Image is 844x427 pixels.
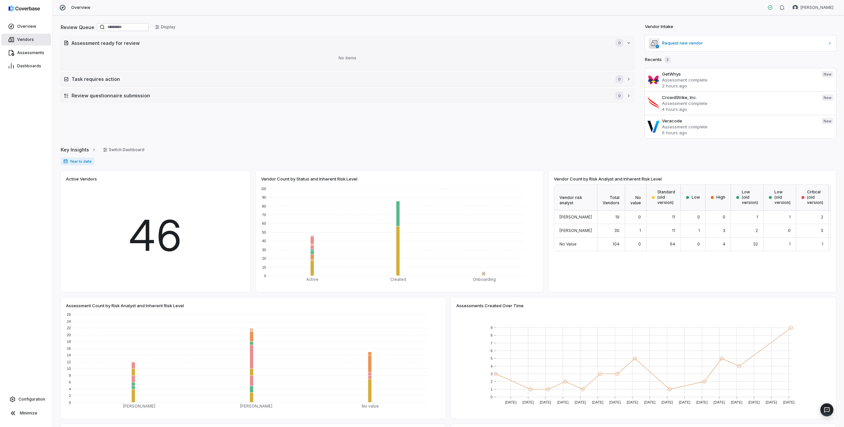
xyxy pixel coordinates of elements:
span: [PERSON_NAME] [559,214,592,219]
img: logo-D7KZi-bG.svg [9,5,40,12]
text: 5 [491,356,493,360]
text: 70 [262,213,266,217]
span: Configuration [18,397,45,402]
button: Review questionnaire submission0 [61,89,634,102]
span: 0 [638,242,641,246]
text: 10 [67,367,71,371]
text: 7 [491,341,493,345]
a: VeracodeAssessment complete6 hours agoNew [645,115,836,138]
span: 0 [616,92,623,100]
text: 1 [491,387,493,391]
text: [DATE] [766,400,777,404]
span: Standard (old version) [657,189,675,205]
span: 0 [638,214,641,219]
div: Vendor risk analyst [554,185,597,211]
span: New [822,94,833,101]
text: 22 [67,326,71,330]
img: Mike Lewis avatar [793,5,798,10]
a: Request new vendor [645,35,836,51]
h2: Assessment ready for review [72,40,609,47]
a: Vendors [1,34,51,46]
a: Configuration [3,393,50,405]
text: 4 [69,387,71,391]
text: [DATE] [540,400,551,404]
text: 2 [69,394,71,398]
text: [DATE] [731,400,742,404]
a: Dashboards [1,60,51,72]
span: Vendors [17,37,34,42]
span: 0 [616,39,623,47]
button: Task requires action0 [61,73,634,86]
span: 1 [639,228,641,233]
span: 3 [821,228,823,233]
span: No Value [559,242,577,246]
svg: Date range for report [63,159,68,164]
span: Minimize [20,411,37,416]
text: [DATE] [644,400,656,404]
span: 1 [756,214,758,219]
span: Overview [71,5,90,10]
h3: Veracode [662,118,816,124]
span: 1 [789,214,791,219]
text: 8 [491,333,493,337]
span: Assessment Count by Risk Analyst and Inherent Risk Level [66,303,184,309]
span: 2 [821,214,823,219]
a: CrowdStrike, Inc.Assessment complete4 hours agoNew [645,91,836,115]
h2: Review Queue [61,24,94,31]
span: 0 [788,228,791,233]
p: Assessment complete [662,124,816,130]
text: 0 [69,401,71,405]
button: Mike Lewis avatar[PERSON_NAME] [789,3,837,13]
text: 16 [67,346,71,350]
text: 6 [69,380,71,384]
span: [PERSON_NAME] [559,228,592,233]
h2: Recents [645,56,671,63]
span: [PERSON_NAME] [800,5,833,10]
text: 50 [262,230,266,234]
span: 1 [789,242,791,246]
a: Overview [1,20,51,32]
text: 30 [262,248,266,252]
span: High [716,195,725,200]
text: 60 [262,221,266,225]
text: 10 [262,265,266,269]
text: 8 [69,374,71,378]
text: 0 [491,395,493,399]
div: No items [64,49,631,67]
span: Vendor Count by Status and Inherent Risk Level [261,176,357,182]
span: 0 [697,242,700,246]
text: 12 [67,360,71,364]
text: [DATE] [627,400,638,404]
span: New [822,71,833,78]
span: Key Insights [61,146,89,153]
div: No value [625,185,647,211]
span: Active Vendors [66,176,97,182]
span: New [822,118,833,124]
span: 1 [822,242,823,246]
h2: Review questionnaire submission [72,92,609,99]
p: Assessment complete [662,77,816,83]
span: 0 [723,214,725,219]
button: Switch Dashboard [99,145,148,155]
span: Assessments [17,50,44,55]
span: Request new vendor [662,41,825,46]
text: 9 [491,326,493,330]
span: Low (old version) [742,189,758,205]
button: Key Insights [59,143,98,157]
span: 104 [613,242,619,246]
p: 4 hours ago [662,106,816,112]
text: [DATE] [783,400,795,404]
text: [DATE] [523,400,534,404]
text: [DATE] [713,400,725,404]
text: 100 [260,187,266,191]
a: GetWhysAssessment complete2 hours agoNew [645,68,836,91]
button: Minimize [3,407,50,420]
a: Key Insights [61,143,96,157]
span: Vendor Count by Risk Analyst and Inherent Risk Level [554,176,662,182]
text: 2 [491,379,493,383]
p: Assessment complete [662,100,816,106]
text: [DATE] [661,400,673,404]
text: [DATE] [575,400,586,404]
button: Assessment ready for review0 [61,36,634,49]
a: Assessments [1,47,51,59]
